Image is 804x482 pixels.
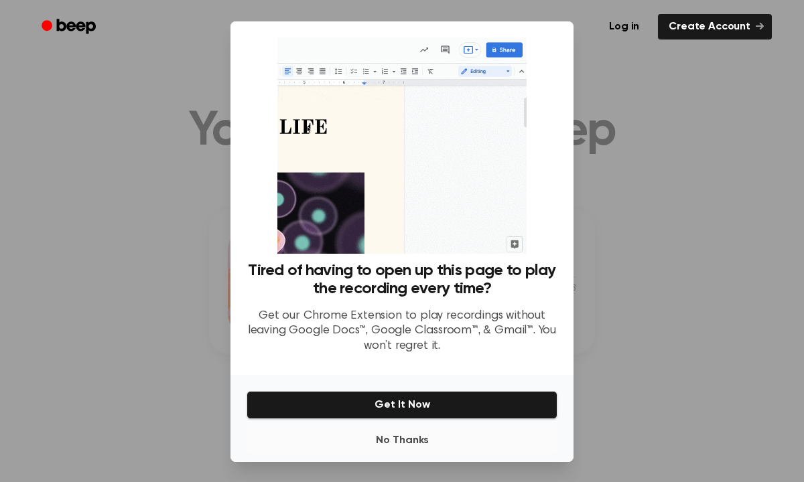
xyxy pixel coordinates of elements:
a: Log in [598,14,650,39]
a: Beep [32,14,108,40]
img: Beep extension in action [277,37,526,254]
h3: Tired of having to open up this page to play the recording every time? [247,262,557,298]
button: No Thanks [247,427,557,454]
a: Create Account [658,14,772,39]
button: Get It Now [247,391,557,419]
p: Get our Chrome Extension to play recordings without leaving Google Docs™, Google Classroom™, & Gm... [247,309,557,354]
